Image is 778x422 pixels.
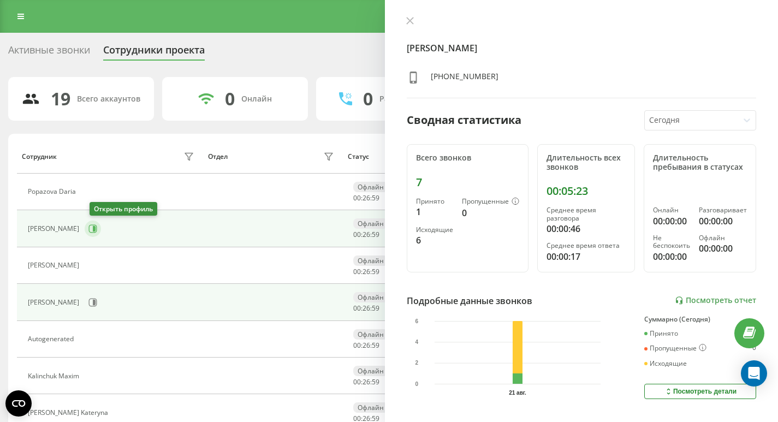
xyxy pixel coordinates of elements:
div: Офлайн [353,366,388,376]
div: Пропущенные [462,198,519,206]
text: 2 [415,360,418,366]
div: [PERSON_NAME] [28,225,82,233]
div: 0 [363,88,373,109]
text: 6 [415,318,418,324]
div: Офлайн [353,329,388,340]
div: Сводная статистика [407,112,521,128]
div: Открыть профиль [90,202,157,216]
div: 00:00:46 [547,222,626,235]
div: Не беспокоить [653,234,690,250]
div: [PERSON_NAME] [28,299,82,306]
div: 0 [752,344,756,353]
span: 26 [363,193,370,203]
div: : : [353,342,379,349]
span: 26 [363,267,370,276]
div: : : [353,378,379,386]
span: 00 [353,304,361,313]
div: Среднее время разговора [547,206,626,222]
div: [PERSON_NAME] Kateryna [28,409,111,417]
span: 59 [372,341,379,350]
div: Офлайн [699,234,747,242]
span: 26 [363,377,370,387]
div: Активные звонки [8,44,90,61]
div: Всего звонков [416,153,519,163]
span: 00 [353,377,361,387]
span: 59 [372,193,379,203]
div: 0 [462,206,519,219]
div: 00:00:00 [653,215,690,228]
div: Онлайн [653,206,690,214]
div: 6 [416,234,453,247]
div: Сотрудник [22,153,57,161]
span: 59 [372,230,379,239]
div: Разговаривают [379,94,439,104]
span: 00 [353,193,361,203]
div: Отдел [208,153,228,161]
span: 26 [363,341,370,350]
div: Среднее время ответа [547,242,626,249]
div: : : [353,231,379,239]
a: Посмотреть отчет [675,296,756,305]
text: 4 [415,339,418,345]
span: 00 [353,341,361,350]
div: Посмотреть детали [664,387,737,396]
div: Autogenerated [28,335,76,343]
div: Сотрудники проекта [103,44,205,61]
div: Принято [416,198,453,205]
div: Open Intercom Messenger [741,360,767,387]
span: 26 [363,304,370,313]
span: 26 [363,230,370,239]
span: 00 [353,230,361,239]
div: Офлайн [353,292,388,302]
div: : : [353,305,379,312]
div: Пропущенные [644,344,706,353]
div: Подробные данные звонков [407,294,532,307]
span: 59 [372,377,379,387]
div: Суммарно (Сегодня) [644,316,756,323]
div: : : [353,268,379,276]
div: Офлайн [353,255,388,266]
div: Длительность пребывания в статусах [653,153,747,172]
span: 59 [372,267,379,276]
div: 0 [225,88,235,109]
div: 1 [416,205,453,218]
div: 00:00:00 [699,215,747,228]
div: [PERSON_NAME] [28,261,82,269]
div: 7 [416,176,519,189]
div: Исходящие [644,360,687,367]
div: : : [353,194,379,202]
span: 59 [372,304,379,313]
button: Open CMP widget [5,390,32,417]
div: Всего аккаунтов [77,94,140,104]
div: 6 [752,360,756,367]
div: Статус [348,153,369,161]
span: 00 [353,267,361,276]
text: 0 [415,381,418,387]
div: 00:05:23 [547,185,626,198]
div: Принято [644,330,678,337]
div: Офлайн [353,182,388,192]
div: 19 [51,88,70,109]
h4: [PERSON_NAME] [407,41,756,55]
button: Посмотреть детали [644,384,756,399]
div: Офлайн [353,402,388,413]
div: 00:00:17 [547,250,626,263]
div: Разговаривает [699,206,747,214]
div: 00:00:00 [653,250,690,263]
div: Исходящие [416,226,453,234]
div: Длительность всех звонков [547,153,626,172]
div: Kalinchuk Maxim [28,372,82,380]
div: Popazova Daria [28,188,79,195]
div: [PHONE_NUMBER] [431,71,498,87]
div: Офлайн [353,218,388,229]
div: 00:00:00 [699,242,747,255]
div: Онлайн [241,94,272,104]
text: 21 авг. [509,390,526,396]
